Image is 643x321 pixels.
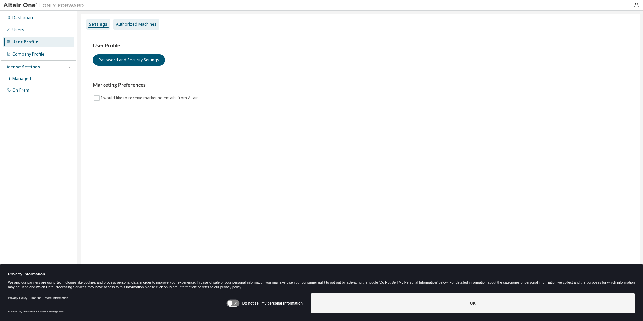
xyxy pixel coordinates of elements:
div: On Prem [12,87,29,93]
div: User Profile [12,39,38,45]
label: I would like to receive marketing emails from Altair [101,94,199,102]
div: Dashboard [12,15,35,21]
div: Users [12,27,24,33]
div: License Settings [4,64,40,70]
h3: User Profile [93,42,628,49]
div: Settings [89,22,107,27]
div: Managed [12,76,31,81]
h3: Marketing Preferences [93,82,628,88]
img: Altair One [3,2,87,9]
div: Company Profile [12,51,44,57]
div: Authorized Machines [116,22,157,27]
button: Password and Security Settings [93,54,165,66]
